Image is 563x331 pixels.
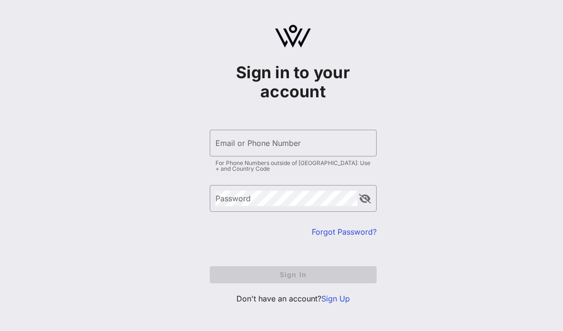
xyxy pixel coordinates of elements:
[321,294,350,303] a: Sign Up
[215,160,371,172] div: For Phone Numbers outside of [GEOGRAPHIC_DATA]: Use + and Country Code
[210,63,377,101] h1: Sign in to your account
[359,194,371,204] button: append icon
[275,25,311,48] img: logo.svg
[210,293,377,304] p: Don't have an account?
[312,227,377,237] a: Forgot Password?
